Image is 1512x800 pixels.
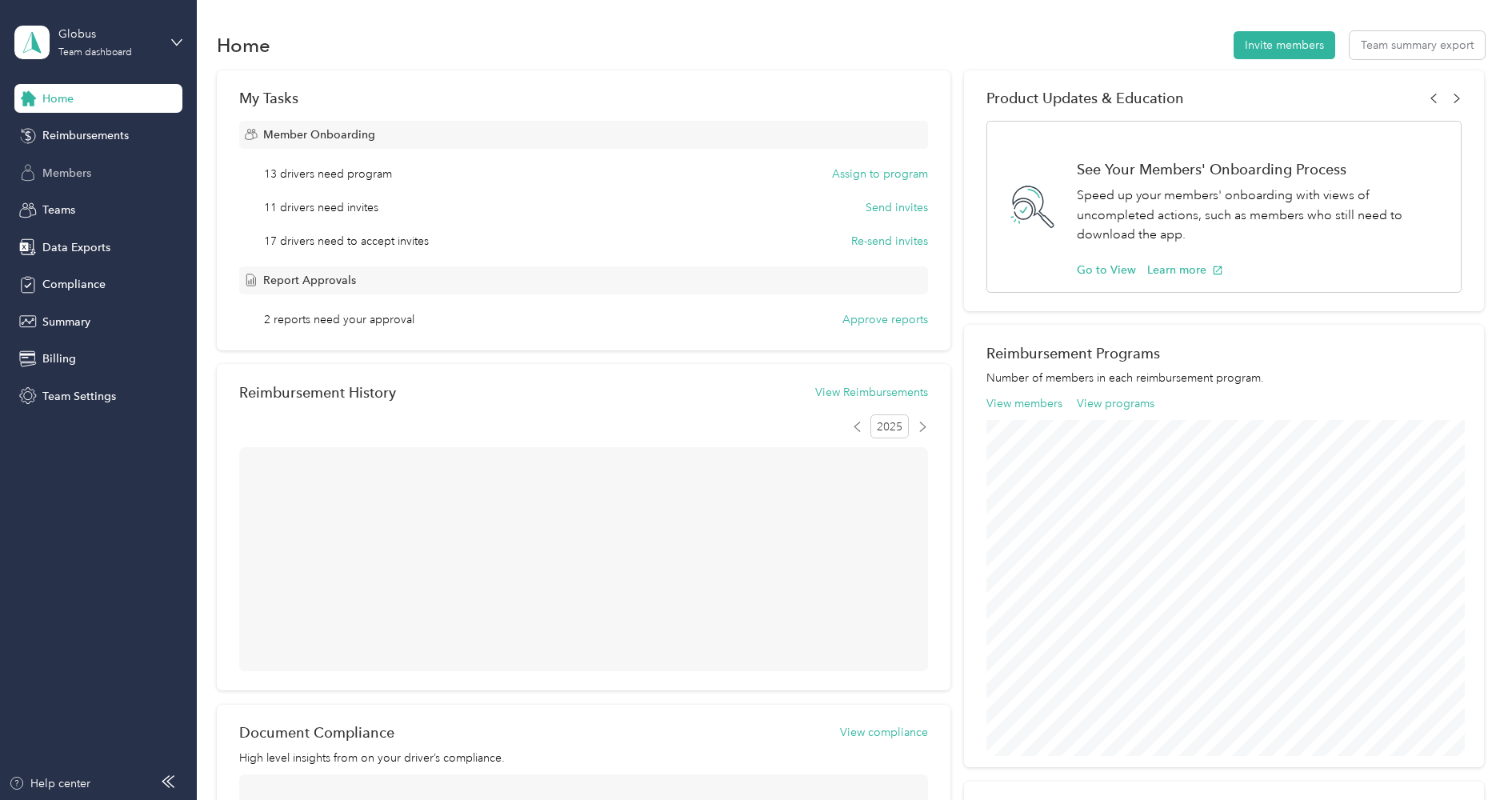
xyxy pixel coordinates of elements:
span: Data Exports [42,239,110,256]
p: High level insights from on your driver’s compliance. [239,750,928,766]
button: View compliance [840,724,928,741]
div: Team dashboard [58,48,132,58]
button: Send invites [866,199,928,216]
h1: See Your Members' Onboarding Process [1077,161,1444,178]
button: Team summary export [1350,31,1485,59]
button: Learn more [1147,262,1223,278]
span: 11 drivers need invites [264,199,378,216]
div: My Tasks [239,90,928,106]
h1: Home [217,37,270,54]
span: Member Onboarding [263,126,375,143]
div: Globus [58,26,158,42]
p: Number of members in each reimbursement program. [986,370,1462,386]
button: View members [986,395,1062,412]
p: Speed up your members' onboarding with views of uncompleted actions, such as members who still ne... [1077,186,1444,245]
span: 2025 [870,414,909,438]
span: Members [42,165,91,182]
span: Home [42,90,74,107]
iframe: Everlance-gr Chat Button Frame [1422,710,1512,800]
button: View programs [1077,395,1154,412]
span: Summary [42,314,90,330]
button: Assign to program [832,166,928,182]
span: Report Approvals [263,272,356,289]
button: Re-send invites [851,233,928,250]
span: Product Updates & Education [986,90,1184,106]
span: Team Settings [42,388,116,405]
span: Billing [42,350,76,367]
h2: Reimbursement History [239,384,396,401]
h2: Reimbursement Programs [986,345,1462,362]
button: Go to View [1077,262,1136,278]
span: Teams [42,202,75,218]
span: 13 drivers need program [264,166,392,182]
button: Invite members [1234,31,1335,59]
button: Approve reports [842,311,928,328]
h2: Document Compliance [239,724,394,741]
span: 17 drivers need to accept invites [264,233,429,250]
span: 2 reports need your approval [264,311,414,328]
span: Reimbursements [42,127,129,144]
button: View Reimbursements [815,384,928,401]
button: Help center [9,775,90,792]
span: Compliance [42,276,106,293]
